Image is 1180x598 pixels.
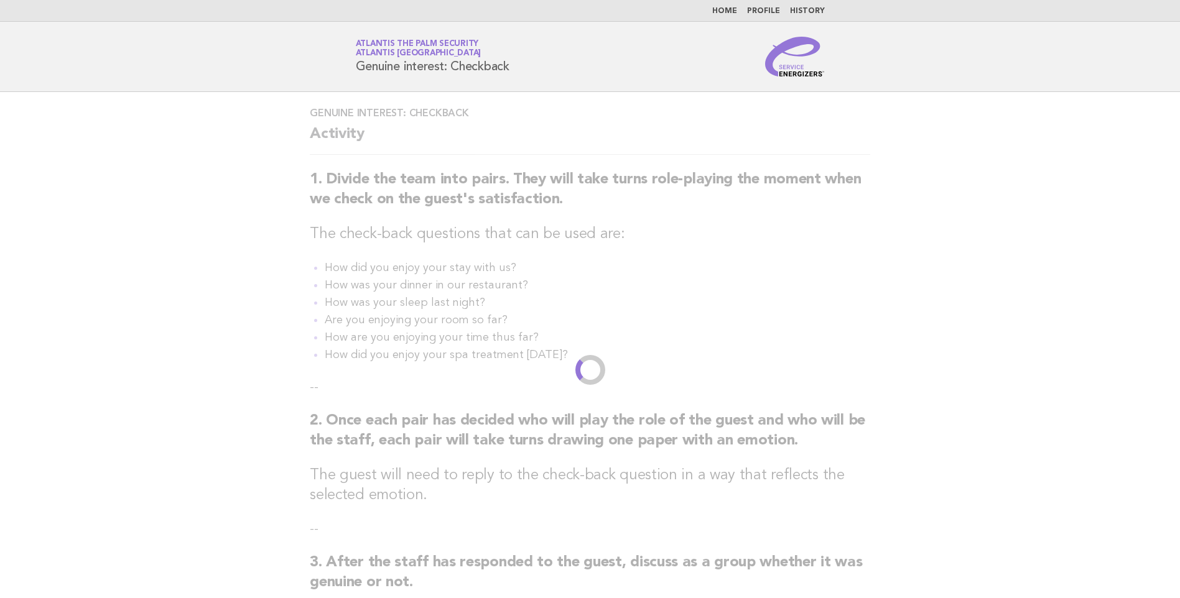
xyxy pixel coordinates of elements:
[765,37,825,76] img: Service Energizers
[356,40,481,57] a: Atlantis The Palm SecurityAtlantis [GEOGRAPHIC_DATA]
[356,50,481,58] span: Atlantis [GEOGRAPHIC_DATA]
[310,555,862,590] strong: 3. After the staff has responded to the guest, discuss as a group whether it was genuine or not.
[310,379,870,396] p: --
[325,311,870,329] li: Are you enjoying your room so far?
[310,172,861,207] strong: 1. Divide the team into pairs. They will take turns role-playing the moment when we check on the ...
[356,40,509,73] h1: Genuine interest: Checkback
[325,329,870,346] li: How are you enjoying your time thus far?
[310,224,870,244] h3: The check-back questions that can be used are:
[712,7,737,15] a: Home
[310,466,870,505] h3: The guest will need to reply to the check-back question in a way that reflects the selected emotion.
[325,259,870,277] li: How did you enjoy your stay with us?
[747,7,780,15] a: Profile
[310,107,870,119] h3: Genuine interest: Checkback
[310,124,870,155] h2: Activity
[790,7,825,15] a: History
[325,294,870,311] li: How was your sleep last night?
[310,413,865,448] strong: 2. Once each pair has decided who will play the role of the guest and who will be the staff, each...
[310,520,870,538] p: --
[325,277,870,294] li: How was your dinner in our restaurant?
[325,346,870,364] li: How did you enjoy your spa treatment [DATE]?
